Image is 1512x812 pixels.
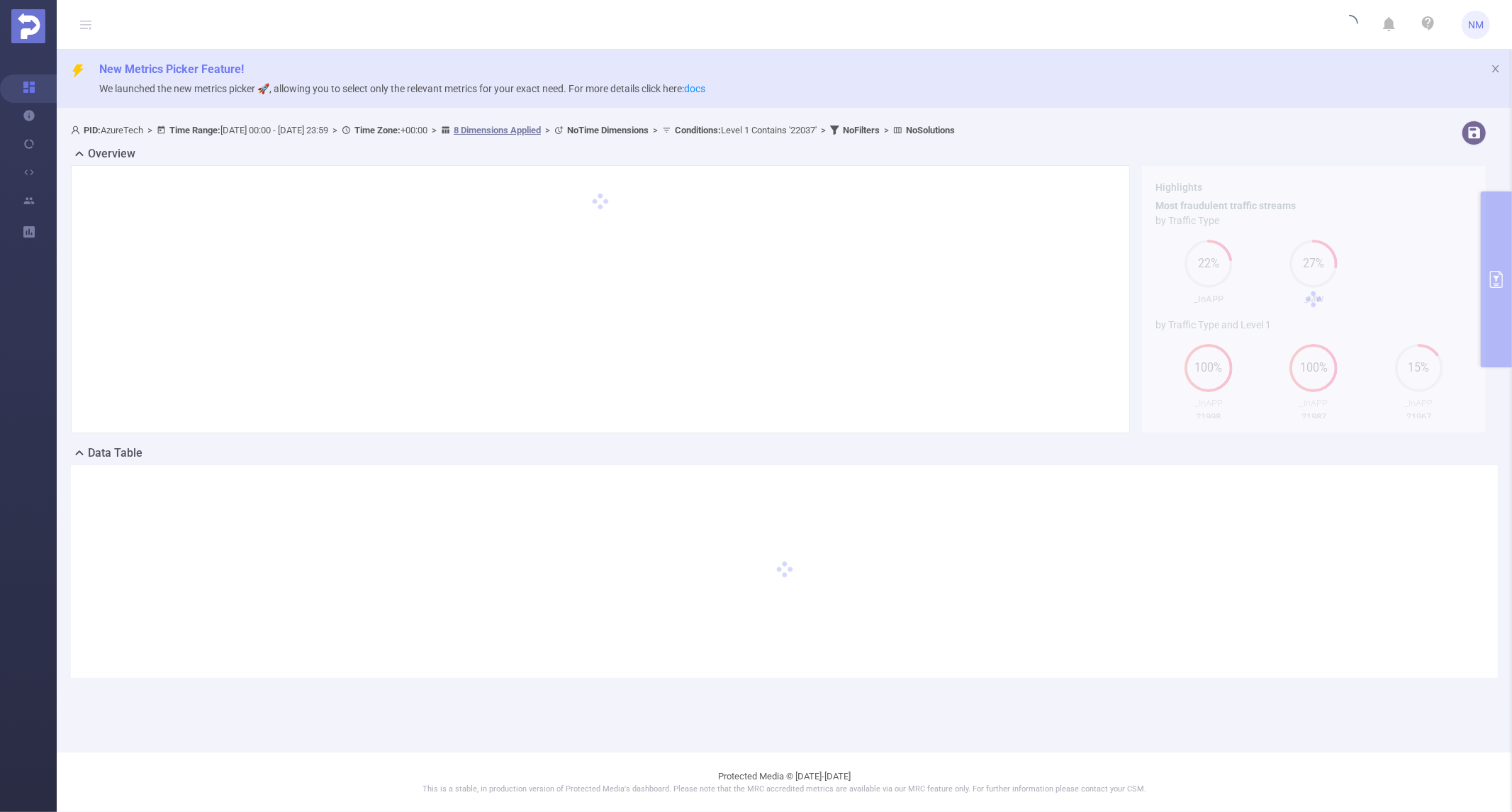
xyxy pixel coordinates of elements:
[71,126,84,135] i: icon: user
[71,125,955,135] span: AzureTech [DATE] 00:00 - [DATE] 23:59 +00:00
[328,125,342,135] span: >
[567,125,649,135] b: No Time Dimensions
[354,125,401,135] b: Time Zone:
[88,145,135,162] h2: Overview
[11,9,45,43] img: Protected Media
[99,62,244,76] span: New Metrics Picker Feature!
[169,125,220,135] b: Time Range:
[843,125,880,135] b: No Filters
[427,125,441,135] span: >
[143,125,157,135] span: >
[1341,15,1358,35] i: icon: loading
[1468,11,1484,39] span: NM
[99,83,705,94] span: We launched the new metrics picker 🚀, allowing you to select only the relevant metrics for your e...
[92,784,1477,796] p: This is a stable, in production version of Protected Media's dashboard. Please note that the MRC ...
[1491,61,1501,77] button: icon: close
[88,445,142,462] h2: Data Table
[1491,64,1501,74] i: icon: close
[817,125,830,135] span: >
[684,83,705,94] a: docs
[675,125,817,135] span: Level 1 Contains '22037'
[454,125,541,135] u: 8 Dimensions Applied
[57,752,1512,812] footer: Protected Media © [DATE]-[DATE]
[906,125,955,135] b: No Solutions
[541,125,554,135] span: >
[649,125,662,135] span: >
[880,125,893,135] span: >
[71,64,85,78] i: icon: thunderbolt
[675,125,721,135] b: Conditions :
[84,125,101,135] b: PID:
